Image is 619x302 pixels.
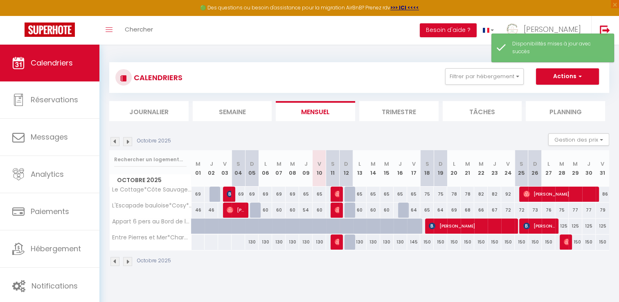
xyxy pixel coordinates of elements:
div: 130 [380,234,394,250]
th: 26 [528,150,542,187]
th: 22 [474,150,488,187]
th: 08 [286,150,299,187]
th: 28 [555,150,569,187]
button: Besoin d'aide ? [420,23,477,37]
div: 75 [420,187,434,202]
a: ... [PERSON_NAME] [500,16,591,45]
div: 130 [272,234,286,250]
div: 150 [515,234,528,250]
div: 92 [501,187,515,202]
div: 69 [232,187,245,202]
abbr: V [317,160,321,168]
abbr: M [479,160,484,168]
span: Notifications [32,281,78,291]
abbr: D [439,160,443,168]
div: 69 [245,187,259,202]
li: Semaine [193,101,272,121]
abbr: V [601,160,604,168]
div: 54 [299,203,313,218]
th: 19 [434,150,447,187]
div: 77 [569,203,582,218]
abbr: M [371,160,376,168]
span: [PERSON_NAME] [523,218,555,234]
div: 82 [488,187,501,202]
abbr: L [547,160,549,168]
div: 69 [272,187,286,202]
abbr: J [587,160,590,168]
abbr: J [493,160,496,168]
div: 66 [474,203,488,218]
span: [PERSON_NAME] [523,186,595,202]
span: Le Cottage*Côte Sauvage*Plage*Commerces*Parking [111,187,193,193]
abbr: L [358,160,361,168]
a: >>> ICI <<<< [390,4,419,11]
th: 01 [191,150,205,187]
h3: CALENDRIERS [132,68,182,87]
th: 06 [259,150,272,187]
abbr: L [453,160,455,168]
div: 65 [407,187,421,202]
abbr: M [465,160,470,168]
div: 130 [286,234,299,250]
div: 150 [528,234,542,250]
th: 12 [340,150,353,187]
span: Calendriers [31,58,73,68]
div: 69 [259,187,272,202]
span: [PERSON_NAME] [335,234,339,250]
th: 23 [488,150,501,187]
span: [PERSON_NAME] [524,24,581,34]
div: 65 [353,187,367,202]
div: 150 [420,234,434,250]
div: 69 [286,187,299,202]
div: 150 [501,234,515,250]
div: 72 [501,203,515,218]
div: 150 [434,234,447,250]
div: 69 [191,187,205,202]
abbr: S [331,160,335,168]
a: Chercher [119,16,159,45]
th: 09 [299,150,313,187]
th: 14 [367,150,380,187]
abbr: J [304,160,307,168]
div: 65 [394,187,407,202]
div: 150 [447,234,461,250]
abbr: S [425,160,429,168]
div: 150 [569,234,582,250]
th: 07 [272,150,286,187]
div: 150 [461,234,474,250]
div: 60 [353,203,367,218]
abbr: L [264,160,267,168]
div: 65 [313,187,326,202]
th: 15 [380,150,394,187]
p: Octobre 2025 [137,257,171,265]
div: 130 [259,234,272,250]
abbr: M [384,160,389,168]
div: 64 [434,203,447,218]
abbr: J [398,160,402,168]
div: 69 [447,203,461,218]
th: 20 [447,150,461,187]
div: 130 [313,234,326,250]
div: Disponibilités mises à jour avec succès [512,40,605,56]
img: Super Booking [25,23,75,37]
span: Messages [31,132,68,142]
div: 150 [582,234,596,250]
abbr: S [520,160,523,168]
div: 130 [353,234,367,250]
div: 78 [461,187,474,202]
div: 60 [286,203,299,218]
th: 17 [407,150,421,187]
span: L'Escapade bauloise*Cosy*Plage Benoît*Port [111,203,193,209]
p: Octobre 2025 [137,137,171,145]
span: [PERSON_NAME] [335,186,339,202]
div: 130 [245,234,259,250]
div: 86 [596,187,609,202]
div: 65 [299,187,313,202]
div: 46 [205,203,218,218]
abbr: S [236,160,240,168]
div: 130 [394,234,407,250]
abbr: M [573,160,578,168]
span: Chercher [125,25,153,34]
th: 11 [326,150,340,187]
th: 18 [420,150,434,187]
